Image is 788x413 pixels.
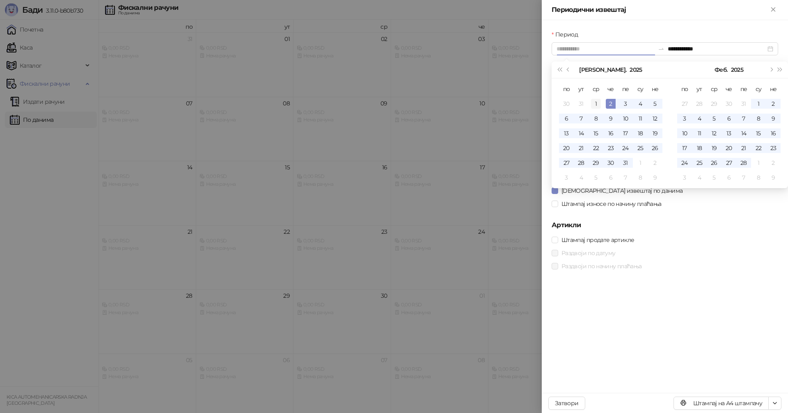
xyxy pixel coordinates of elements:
th: ср [707,82,722,96]
div: 6 [724,173,734,183]
div: 10 [621,114,630,123]
td: 2025-02-09 [766,111,781,126]
td: 2025-02-01 [633,155,648,170]
div: 30 [561,99,571,109]
button: Изабери годину [731,62,743,78]
div: 2 [606,99,616,109]
div: 31 [621,158,630,168]
button: Изабери годину [630,62,642,78]
div: 20 [724,143,734,153]
td: 2025-02-21 [736,141,751,155]
div: 24 [680,158,689,168]
span: swap-right [658,46,664,52]
div: 3 [621,99,630,109]
td: 2025-01-10 [618,111,633,126]
th: по [677,82,692,96]
div: Периодични извештај [552,5,768,15]
div: 21 [739,143,749,153]
div: 17 [680,143,689,153]
td: 2025-03-08 [751,170,766,185]
span: Раздвоји по начину плаћања [558,262,645,271]
td: 2025-02-05 [707,111,722,126]
td: 2025-01-24 [618,141,633,155]
td: 2025-02-17 [677,141,692,155]
div: 22 [591,143,601,153]
div: 27 [680,99,689,109]
th: су [633,82,648,96]
td: 2025-02-10 [677,126,692,141]
td: 2025-01-16 [603,126,618,141]
div: 18 [694,143,704,153]
td: 2025-02-25 [692,155,707,170]
div: 29 [591,158,601,168]
div: 9 [768,114,778,123]
td: 2025-01-29 [707,96,722,111]
td: 2025-01-14 [574,126,589,141]
div: 18 [635,128,645,138]
td: 2025-03-01 [751,155,766,170]
td: 2025-01-22 [589,141,603,155]
div: 28 [739,158,749,168]
div: 30 [606,158,616,168]
div: 20 [561,143,571,153]
th: че [722,82,736,96]
td: 2025-01-28 [574,155,589,170]
td: 2025-02-02 [766,96,781,111]
td: 2025-02-28 [736,155,751,170]
div: 25 [694,158,704,168]
td: 2025-02-05 [589,170,603,185]
div: 7 [739,114,749,123]
div: 7 [739,173,749,183]
td: 2025-03-03 [677,170,692,185]
div: 5 [650,99,660,109]
td: 2025-01-01 [589,96,603,111]
td: 2025-01-28 [692,96,707,111]
div: 2 [768,158,778,168]
div: 4 [635,99,645,109]
div: 6 [606,173,616,183]
h5: Артикли [552,220,778,230]
td: 2025-02-22 [751,141,766,155]
td: 2025-02-15 [751,126,766,141]
th: пе [618,82,633,96]
div: 8 [591,114,601,123]
div: 25 [635,143,645,153]
div: 5 [591,173,601,183]
th: по [559,82,574,96]
div: 30 [724,99,734,109]
td: 2025-02-02 [648,155,662,170]
td: 2025-01-13 [559,126,574,141]
th: пе [736,82,751,96]
span: Штампај продате артикле [558,235,637,244]
button: Претходна година (Control + left) [555,62,564,78]
td: 2025-01-31 [618,155,633,170]
input: Период [557,44,655,53]
td: 2025-02-06 [722,111,736,126]
td: 2025-01-15 [589,126,603,141]
button: Следећа година (Control + right) [776,62,785,78]
button: Изабери месец [715,62,727,78]
td: 2025-01-07 [574,111,589,126]
div: 8 [754,173,763,183]
span: Штампај износе по начину плаћања [558,199,665,208]
div: 13 [561,128,571,138]
td: 2025-01-08 [589,111,603,126]
td: 2025-02-13 [722,126,736,141]
div: 1 [754,158,763,168]
td: 2025-01-27 [559,155,574,170]
div: 2 [768,99,778,109]
th: су [751,82,766,96]
div: 16 [768,128,778,138]
div: 1 [635,158,645,168]
span: to [658,46,664,52]
div: 12 [650,114,660,123]
td: 2025-01-18 [633,126,648,141]
button: Претходни месец (PageUp) [564,62,573,78]
td: 2025-02-24 [677,155,692,170]
td: 2025-01-30 [603,155,618,170]
td: 2025-02-01 [751,96,766,111]
div: 9 [768,173,778,183]
td: 2025-02-23 [766,141,781,155]
div: 27 [724,158,734,168]
div: 19 [709,143,719,153]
